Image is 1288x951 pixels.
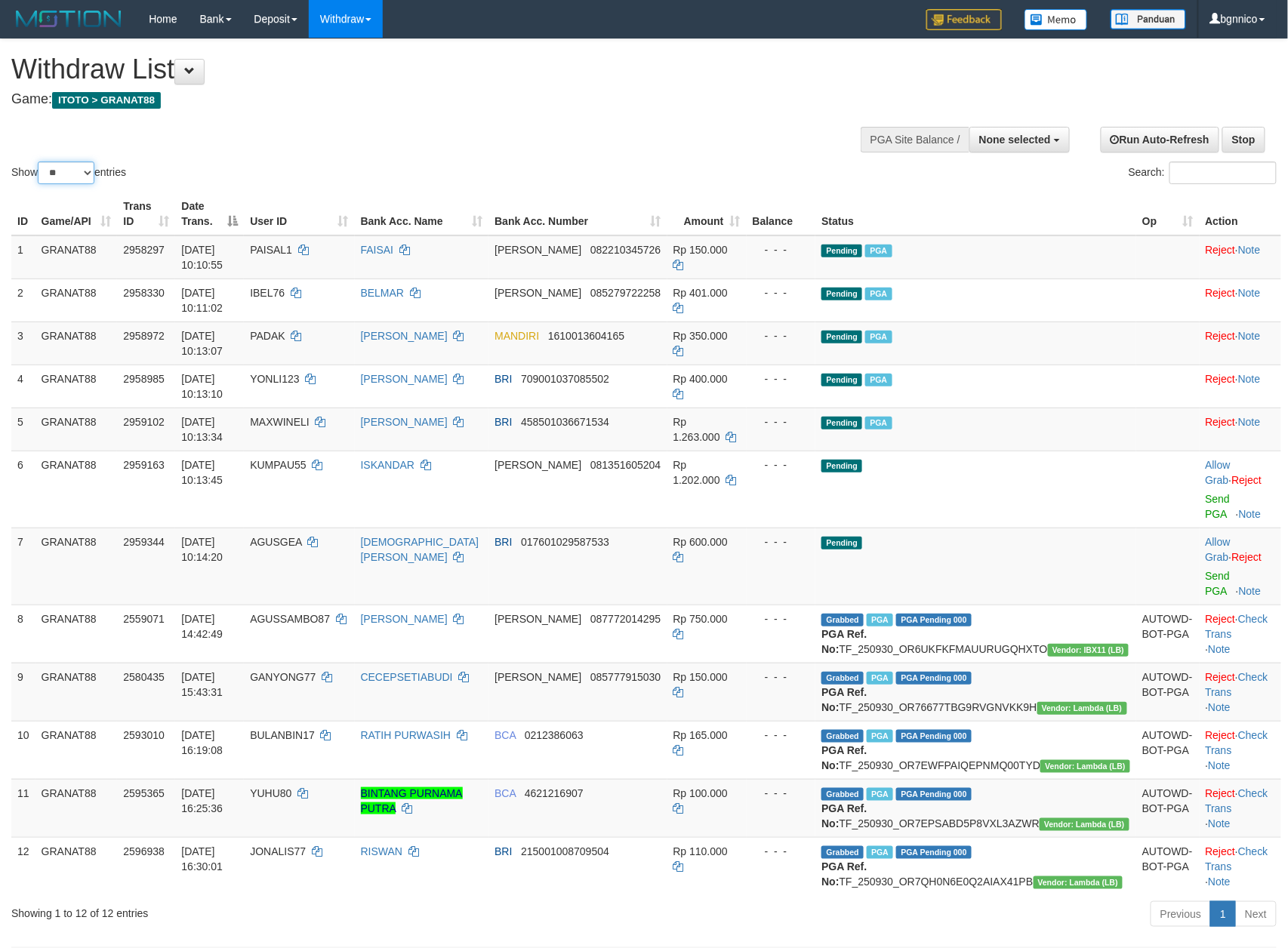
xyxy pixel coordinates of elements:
span: Pending [821,331,862,343]
span: PGA Pending [896,846,972,859]
a: Run Auto-Refresh [1101,127,1219,152]
th: Amount: activate to sort column ascending [667,192,747,235]
a: Note [1238,287,1261,299]
td: · [1200,365,1281,408]
a: RISWAN [361,845,402,857]
span: Copy 215001008709504 to clipboard [521,845,609,857]
td: · · [1200,837,1281,895]
a: Check Trans [1206,845,1268,873]
span: 2958297 [123,244,165,256]
td: 5 [11,408,35,451]
a: RATIH PURWASIH [361,729,451,741]
span: GANYONG77 [250,671,316,683]
td: 7 [11,528,35,605]
span: Rp 350.000 [673,330,728,342]
td: GRANAT88 [35,365,118,408]
div: - - - [753,669,810,685]
td: · [1200,279,1281,322]
span: 2958330 [123,287,165,299]
span: Marked by bgndedek [865,288,892,300]
span: Marked by bgndany [865,331,892,343]
span: [DATE] 15:43:31 [181,671,223,698]
td: AUTOWD-BOT-PGA [1136,663,1199,721]
a: BELMAR [361,287,405,299]
h1: Withdraw List [11,54,843,85]
div: - - - [753,285,810,300]
span: Marked by bgndany [867,788,893,801]
span: MAXWINELI [250,416,310,428]
span: Vendor URL: https://dashboard.q2checkout.com/secure [1034,876,1123,889]
span: ITOTO > GRANAT88 [52,92,161,109]
span: 2959102 [123,416,165,428]
span: Grabbed [821,672,864,685]
td: · · [1200,605,1281,663]
th: Bank Acc. Name: activate to sort column ascending [355,192,489,235]
span: Rp 401.000 [673,287,728,299]
a: Reject [1206,244,1236,256]
span: Copy 458501036671534 to clipboard [521,416,609,428]
span: Copy 1610013604165 to clipboard [548,330,624,342]
span: Vendor URL: https://dashboard.q2checkout.com/secure [1037,702,1127,715]
td: GRANAT88 [35,663,118,721]
button: None selected [969,127,1070,152]
td: TF_250930_OR6UKFKFMAUURUGQHXTO [815,605,1136,663]
td: GRANAT88 [35,279,118,322]
span: Marked by bgndedek [865,245,892,257]
div: - - - [753,457,810,472]
td: 2 [11,279,35,322]
div: PGA Site Balance / [861,127,969,152]
td: · [1200,408,1281,451]
th: Action [1200,192,1281,235]
td: · [1200,322,1281,365]
span: Copy 0212386063 to clipboard [525,729,584,741]
td: TF_250930_OR7EPSABD5P8VXL3AZWR [815,779,1136,837]
td: 6 [11,451,35,528]
span: [DATE] 16:25:36 [181,787,223,814]
span: Pending [821,245,862,257]
span: Marked by bgndany [865,417,892,429]
span: MANDIRI [495,330,539,342]
a: Check Trans [1206,787,1268,814]
a: Allow Grab [1206,536,1231,563]
span: AGUSGEA [250,536,301,548]
b: PGA Ref. No: [821,860,867,888]
span: YONLI123 [250,373,299,385]
b: PGA Ref. No: [821,686,867,713]
span: Rp 750.000 [673,613,728,625]
a: 1 [1210,901,1236,927]
input: Search: [1169,162,1277,184]
th: User ID: activate to sort column ascending [244,192,354,235]
span: Copy 4621216907 to clipboard [525,787,584,799]
a: Next [1235,901,1277,927]
img: Button%20Memo.svg [1025,9,1088,30]
a: Check Trans [1206,671,1268,698]
span: Copy 082210345726 to clipboard [590,244,661,256]
span: Vendor URL: https://dashboard.q2checkout.com/secure [1040,818,1129,831]
span: Copy 085777915030 to clipboard [590,671,661,683]
a: BINTANG PURNAMA PUTRA [361,787,463,814]
td: 11 [11,779,35,837]
th: Status [815,192,1136,235]
b: PGA Ref. No: [821,802,867,829]
a: Note [1208,759,1231,771]
span: Copy 085279722258 to clipboard [590,287,661,299]
a: Reject [1206,330,1236,342]
span: BRI [495,536,512,548]
div: - - - [753,371,810,386]
img: panduan.png [1111,9,1186,29]
td: AUTOWD-BOT-PGA [1136,837,1199,895]
span: BRI [495,845,512,857]
span: Vendor URL: https://dashboard.q2checkout.com/secure [1040,760,1130,773]
span: Pending [821,537,862,549]
a: Previous [1151,901,1211,927]
td: 12 [11,837,35,895]
span: 2958985 [123,373,165,385]
td: GRANAT88 [35,235,118,279]
td: GRANAT88 [35,322,118,365]
span: [DATE] 16:19:08 [181,729,223,756]
span: [DATE] 10:10:55 [181,244,223,271]
span: Rp 150.000 [673,671,728,683]
th: Bank Acc. Number: activate to sort column ascending [488,192,667,235]
a: Reject [1206,373,1236,385]
span: PGA Pending [896,672,972,685]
